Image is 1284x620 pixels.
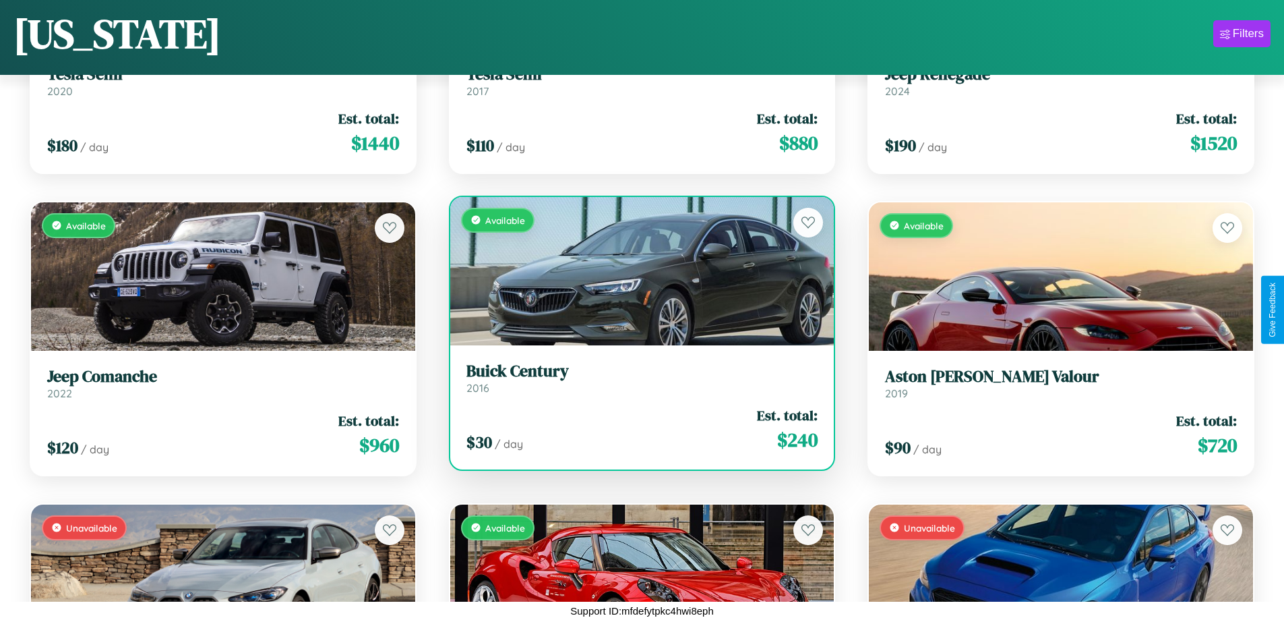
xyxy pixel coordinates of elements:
span: Est. total: [338,109,399,128]
span: $ 30 [466,431,492,453]
div: Give Feedback [1268,283,1277,337]
span: $ 720 [1198,432,1237,459]
div: Filters [1233,27,1264,40]
h3: Aston [PERSON_NAME] Valour [885,367,1237,387]
h1: [US_STATE] [13,6,221,61]
span: Est. total: [338,411,399,430]
span: / day [495,437,523,451]
h3: Tesla Semi [47,65,399,84]
span: $ 240 [777,426,818,453]
span: Available [485,215,525,226]
a: Jeep Renegade2024 [885,65,1237,98]
span: Available [904,220,944,231]
h3: Buick Century [466,362,818,381]
span: $ 880 [779,130,818,157]
span: 2020 [47,84,73,98]
span: $ 180 [47,134,78,157]
a: Tesla Semi2017 [466,65,818,98]
a: Jeep Comanche2022 [47,367,399,400]
h3: Jeep Renegade [885,65,1237,84]
span: $ 1520 [1190,130,1237,157]
span: 2016 [466,381,489,395]
span: $ 90 [885,436,911,459]
h3: Tesla Semi [466,65,818,84]
span: Unavailable [904,522,955,534]
span: Available [66,220,106,231]
span: / day [913,443,942,456]
span: $ 110 [466,134,494,157]
span: Est. total: [1176,109,1237,128]
span: Unavailable [66,522,117,534]
a: Buick Century2016 [466,362,818,395]
span: Available [485,522,525,534]
span: Est. total: [757,109,818,128]
span: $ 1440 [351,130,399,157]
span: 2022 [47,387,72,400]
a: Aston [PERSON_NAME] Valour2019 [885,367,1237,400]
span: Est. total: [1176,411,1237,430]
span: 2019 [885,387,908,400]
span: $ 190 [885,134,916,157]
span: / day [80,140,109,154]
span: Est. total: [757,405,818,425]
a: Tesla Semi2020 [47,65,399,98]
span: / day [81,443,109,456]
p: Support ID: mfdefytpkc4hwi8eph [570,602,714,620]
span: / day [919,140,947,154]
h3: Jeep Comanche [47,367,399,387]
span: 2017 [466,84,489,98]
button: Filters [1213,20,1271,47]
span: 2024 [885,84,910,98]
span: $ 960 [359,432,399,459]
span: / day [497,140,525,154]
span: $ 120 [47,436,78,459]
